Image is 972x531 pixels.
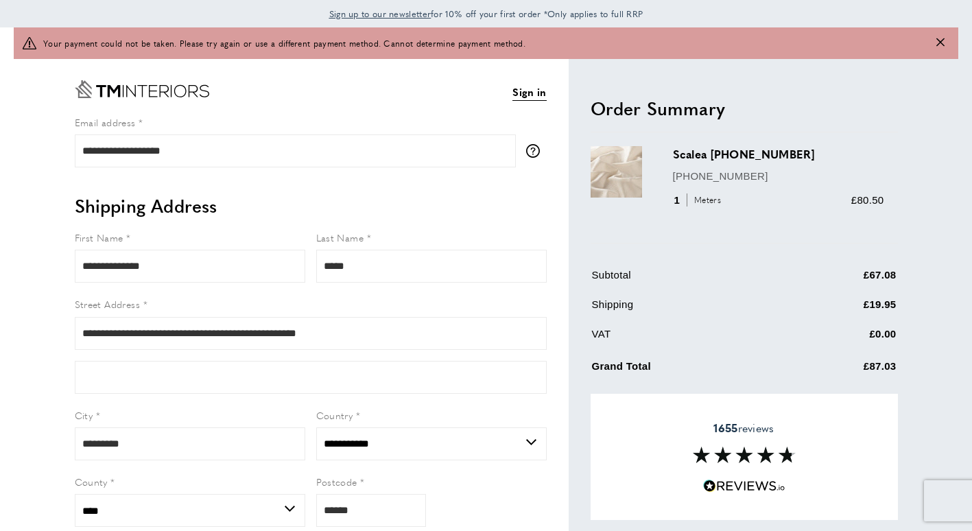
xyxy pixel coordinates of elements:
[329,8,431,20] span: Sign up to our newsletter
[591,96,898,121] h2: Order Summary
[316,231,364,244] span: Last Name
[329,8,643,20] span: for 10% off your first order *Only applies to full RRP
[713,420,737,436] strong: 1655
[75,475,108,488] span: County
[75,115,136,129] span: Email address
[592,355,787,385] td: Grand Total
[316,475,357,488] span: Postcode
[75,231,123,244] span: First Name
[687,193,724,206] span: Meters
[43,37,525,50] span: Your payment could not be taken. Please try again or use a different payment method. Cannot deter...
[75,297,141,311] span: Street Address
[936,37,945,50] button: Close message
[693,447,796,463] img: Reviews section
[329,7,431,21] a: Sign up to our newsletter
[592,326,787,353] td: VAT
[673,168,884,185] p: [PHONE_NUMBER]
[512,84,546,101] a: Sign in
[788,355,896,385] td: £87.03
[788,326,896,353] td: £0.00
[851,194,884,206] span: £80.50
[592,296,787,323] td: Shipping
[703,480,785,493] img: Reviews.io 5 stars
[75,408,93,422] span: City
[591,146,642,198] img: Scalea 9-7694-071
[673,192,726,209] div: 1
[592,267,787,294] td: Subtotal
[713,421,774,435] span: reviews
[673,146,884,162] h3: Scalea [PHONE_NUMBER]
[526,144,547,158] button: More information
[75,193,547,218] h2: Shipping Address
[788,296,896,323] td: £19.95
[788,267,896,294] td: £67.08
[316,408,353,422] span: Country
[75,80,209,98] a: Go to Home page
